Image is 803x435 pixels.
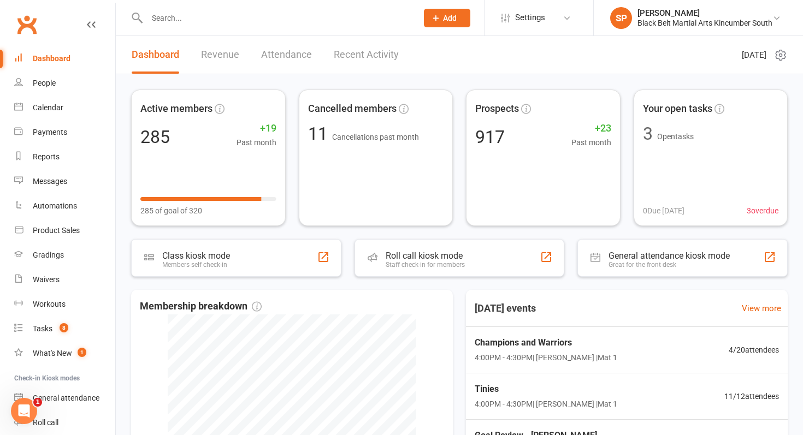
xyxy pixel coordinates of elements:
a: Recent Activity [334,36,399,74]
a: Workouts [14,292,115,317]
div: Members self check-in [162,261,230,269]
span: Open tasks [657,132,694,141]
span: Past month [237,136,276,148]
a: Attendance [261,36,312,74]
a: Dashboard [14,46,115,71]
span: 1 [33,398,42,407]
a: Clubworx [13,11,40,38]
a: Messages [14,169,115,194]
a: People [14,71,115,96]
div: Workouts [33,300,66,308]
div: Messages [33,177,67,186]
div: Class kiosk mode [162,251,230,261]
a: View more [742,302,781,315]
div: Automations [33,201,77,210]
iframe: Intercom live chat [11,398,37,424]
div: Gradings [33,251,64,259]
div: 285 [140,128,170,146]
a: Gradings [14,243,115,267]
div: Product Sales [33,226,80,235]
div: Calendar [33,103,63,112]
a: Waivers [14,267,115,292]
div: Waivers [33,275,60,284]
span: Cancellations past month [332,133,419,141]
div: Roll call [33,418,58,427]
a: Roll call [14,410,115,435]
div: General attendance kiosk mode [609,251,730,261]
span: 0 Due [DATE] [643,205,684,217]
div: General attendance [33,394,99,402]
span: +23 [571,121,611,136]
div: Staff check-in for members [386,261,465,269]
span: 1 [78,348,86,357]
span: Tinies [475,382,617,396]
a: Product Sales [14,218,115,243]
a: Payments [14,120,115,145]
button: Add [424,9,470,27]
span: 4 / 20 attendees [729,344,779,356]
span: 285 of goal of 320 [140,205,202,217]
span: Your open tasks [643,101,712,117]
span: Membership breakdown [140,299,262,314]
div: Dashboard [33,54,70,63]
div: SP [610,7,632,29]
div: Reports [33,152,60,161]
div: Black Belt Martial Arts Kincumber South [637,18,772,28]
span: Settings [515,5,545,30]
span: 8 [60,323,68,332]
span: Cancelled members [308,101,397,117]
span: 11 / 12 attendees [724,390,779,402]
div: Payments [33,128,67,136]
span: 4:00PM - 4:30PM | [PERSON_NAME] | Mat 1 [475,398,617,410]
div: [PERSON_NAME] [637,8,772,18]
div: What's New [33,349,72,357]
a: General attendance kiosk mode [14,386,115,410]
a: Calendar [14,96,115,120]
span: 3 overdue [747,205,778,217]
span: [DATE] [742,49,766,62]
div: Roll call kiosk mode [386,251,465,261]
a: Tasks 8 [14,317,115,341]
a: What's New1 [14,341,115,366]
a: Automations [14,194,115,218]
span: +19 [237,121,276,136]
span: 4:00PM - 4:30PM | [PERSON_NAME] | Mat 1 [475,351,617,364]
span: Active members [140,101,212,117]
span: Past month [571,136,611,148]
div: Great for the front desk [609,261,730,269]
h3: [DATE] events [466,299,545,318]
div: People [33,79,56,87]
a: Dashboard [132,36,179,74]
div: 3 [643,125,653,142]
span: 11 [308,123,332,144]
span: Add [443,14,457,22]
span: Prospects [475,101,519,117]
a: Reports [14,145,115,169]
div: Tasks [33,324,52,333]
span: Champions and Warriors [475,336,617,350]
a: Revenue [201,36,239,74]
div: 917 [475,128,505,146]
input: Search... [144,10,410,26]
